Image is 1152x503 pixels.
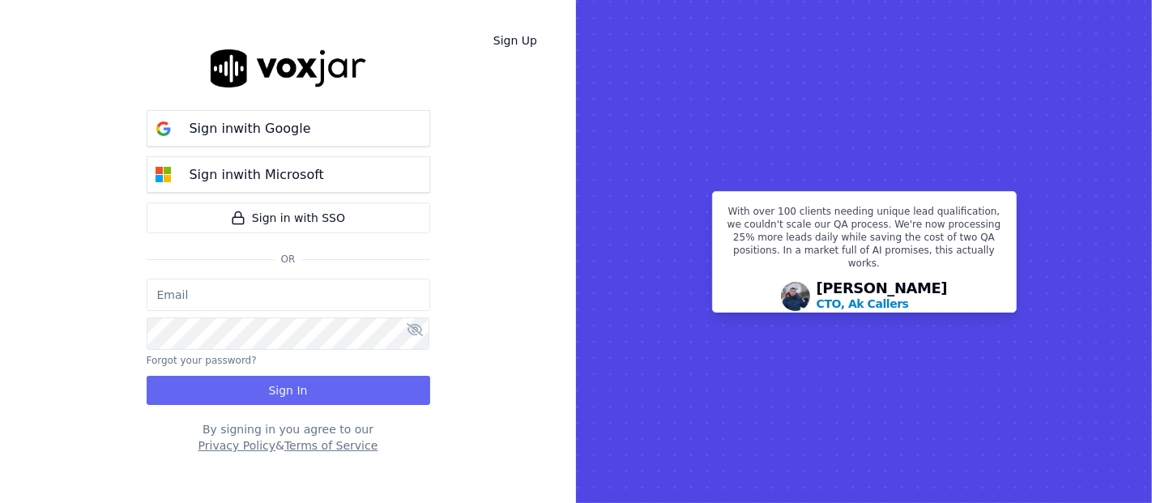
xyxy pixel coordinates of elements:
button: Sign In [147,376,430,405]
button: Forgot your password? [147,354,257,367]
p: CTO, Ak Callers [817,296,909,312]
button: Privacy Policy [198,437,275,454]
p: Sign in with Google [190,119,311,139]
img: Avatar [781,282,810,311]
input: Email [147,279,430,311]
div: [PERSON_NAME] [817,281,948,312]
p: With over 100 clients needing unique lead qualification, we couldn't scale our QA process. We're ... [723,205,1006,276]
img: microsoft Sign in button [147,159,180,191]
span: Or [275,253,302,266]
img: google Sign in button [147,113,180,145]
p: Sign in with Microsoft [190,165,324,185]
a: Sign in with SSO [147,202,430,233]
a: Sign Up [480,26,550,55]
button: Terms of Service [284,437,378,454]
div: By signing in you agree to our & [147,421,430,454]
img: logo [211,49,366,87]
button: Sign inwith Google [147,110,430,147]
button: Sign inwith Microsoft [147,156,430,193]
